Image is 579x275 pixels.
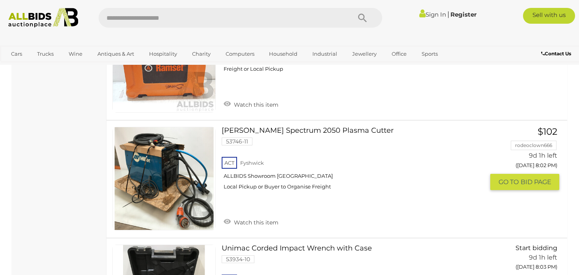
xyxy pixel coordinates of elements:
[419,11,446,18] a: Sign In
[228,127,484,196] a: [PERSON_NAME] Spectrum 2050 Plasma Cutter 53746-11 ACT Fyshwick ALLBIDS Showroom [GEOGRAPHIC_DATA...
[220,47,260,60] a: Computers
[232,219,278,226] span: Watch this item
[496,245,559,275] a: Start bidding 9d 1h left ([DATE] 8:03 PM)
[64,47,88,60] a: Wine
[4,8,82,28] img: Allbids.com.au
[264,47,303,60] a: Household
[144,47,182,60] a: Hospitality
[541,49,573,58] a: Contact Us
[523,8,575,24] a: Sell with us
[417,47,443,60] a: Sports
[499,178,521,186] span: GO TO
[347,47,382,60] a: Jewellery
[521,178,551,186] span: BID PAGE
[222,216,280,228] a: Watch this item
[232,101,278,108] span: Watch this item
[496,127,559,191] a: $102 rodeoclown666 9d 1h left ([DATE] 8:02 PM) GO TOBID PAGE
[228,9,484,78] a: Ramset CableMaster 800 Pulsa Gas Nailer 54011-1 ACT Fyshwick ALLBIDS Showroom [GEOGRAPHIC_DATA] F...
[222,98,280,110] a: Watch this item
[92,47,139,60] a: Antiques & Art
[32,47,59,60] a: Trucks
[515,244,557,252] span: Start bidding
[538,126,557,137] span: $102
[307,47,342,60] a: Industrial
[450,11,476,18] a: Register
[541,51,571,57] b: Contact Us
[6,47,27,60] a: Cars
[343,8,382,28] button: Search
[447,10,449,19] span: |
[387,47,412,60] a: Office
[187,47,216,60] a: Charity
[490,174,559,190] button: GO TOBID PAGE
[6,60,72,73] a: [GEOGRAPHIC_DATA]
